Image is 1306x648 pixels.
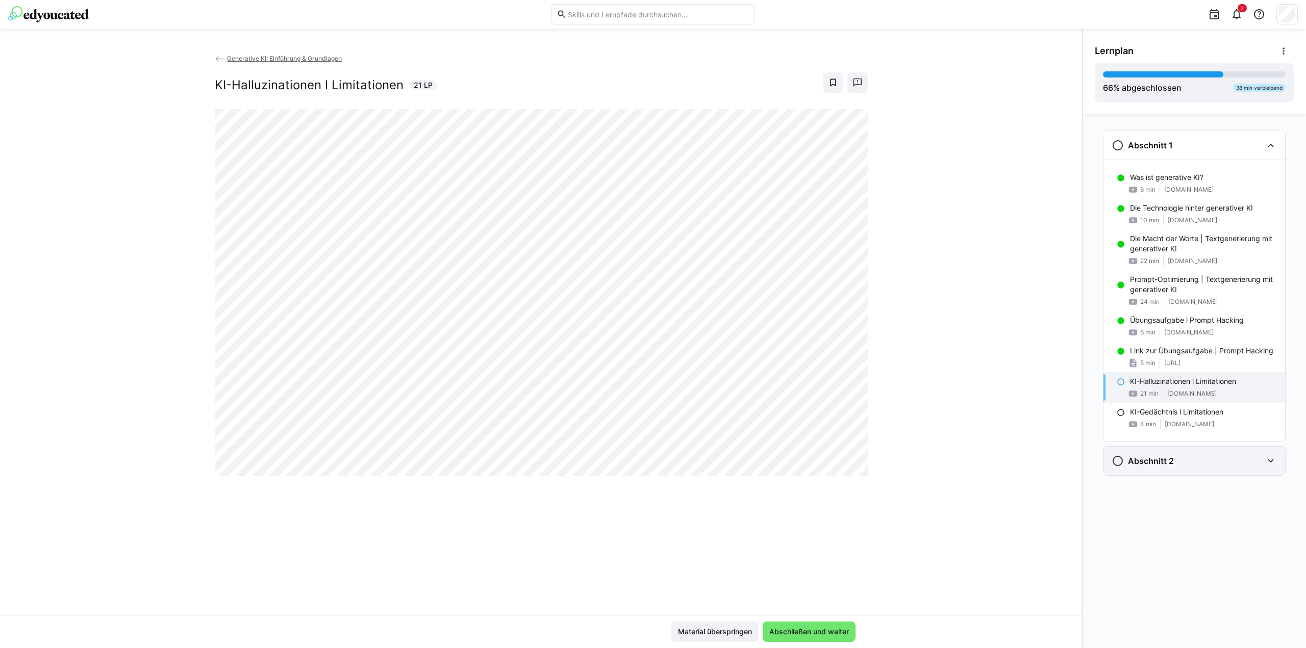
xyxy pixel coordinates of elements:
[1103,83,1113,93] span: 66
[676,627,754,637] span: Material überspringen
[1140,420,1156,428] span: 4 min
[1095,45,1134,57] span: Lernplan
[1128,456,1174,466] h3: Abschnitt 2
[1130,315,1244,325] p: Übungsaufgabe l Prompt Hacking
[671,621,759,642] button: Material überspringen
[1130,407,1223,417] p: KI-Gedächtnis l Limitationen
[1130,203,1253,213] p: Die Technologie hinter generativer KI
[1168,298,1218,306] span: [DOMAIN_NAME]
[1168,216,1217,224] span: [DOMAIN_NAME]
[1130,274,1277,295] p: Prompt-Optimierung | Textgenerierung mit generativer KI
[763,621,856,642] button: Abschließen und weiter
[1164,328,1214,336] span: [DOMAIN_NAME]
[227,55,342,62] span: Generative KI: Einführung & Grundlagen
[1103,82,1182,94] div: % abgeschlossen
[215,77,404,93] h2: KI-Halluzinationen l Limitationen
[215,55,342,62] a: Generative KI: Einführung & Grundlagen
[1140,216,1159,224] span: 10 min
[1140,257,1159,265] span: 22 min
[1130,376,1236,386] p: KI-Halluzinationen l Limitationen
[1140,390,1159,398] span: 21 min
[1165,420,1214,428] span: [DOMAIN_NAME]
[1130,234,1277,254] p: Die Macht der Worte | Textgenerierung mit generativer KI
[768,627,850,637] span: Abschließen und weiter
[1140,359,1156,367] span: 5 min
[567,10,749,19] input: Skills und Lernpfade durchsuchen…
[1167,390,1217,398] span: [DOMAIN_NAME]
[1164,186,1214,194] span: [DOMAIN_NAME]
[1164,359,1181,367] span: [URL]
[1140,328,1156,336] span: 6 min
[1128,140,1173,150] h3: Abschnitt 1
[1168,257,1217,265] span: [DOMAIN_NAME]
[1140,186,1156,194] span: 6 min
[1233,84,1286,92] div: 38 min verbleibend
[1140,298,1160,306] span: 24 min
[1241,5,1244,11] span: 2
[1130,172,1203,183] p: Was ist generative KI?
[414,80,433,90] span: 21 LP
[1130,346,1273,356] p: Link zur Übungsaufgabe | Prompt Hacking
